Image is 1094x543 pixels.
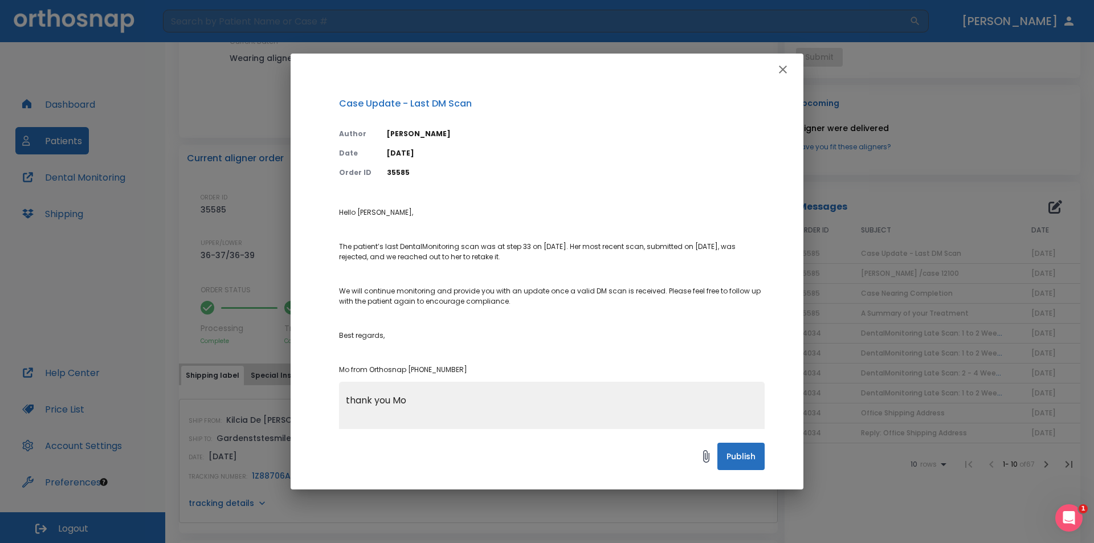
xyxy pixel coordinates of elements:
[1055,504,1083,532] iframe: Intercom live chat
[387,129,765,139] p: [PERSON_NAME]
[339,168,373,178] p: Order ID
[339,365,765,375] p: Mo from Orthosnap [PHONE_NUMBER]
[339,330,765,341] p: Best regards,
[339,286,765,307] p: We will continue monitoring and provide you with an update once a valid DM scan is received. Plea...
[339,97,765,111] p: Case Update - Last DM Scan
[387,168,765,178] p: 35585
[717,443,765,470] button: Publish
[339,207,765,218] p: Hello [PERSON_NAME],
[1079,504,1088,513] span: 1
[387,148,765,158] p: [DATE]
[339,242,765,262] p: The patient’s last DentalMonitoring scan was at step 33 on [DATE]. Her most recent scan, submitte...
[339,148,373,158] p: Date
[339,129,373,139] p: Author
